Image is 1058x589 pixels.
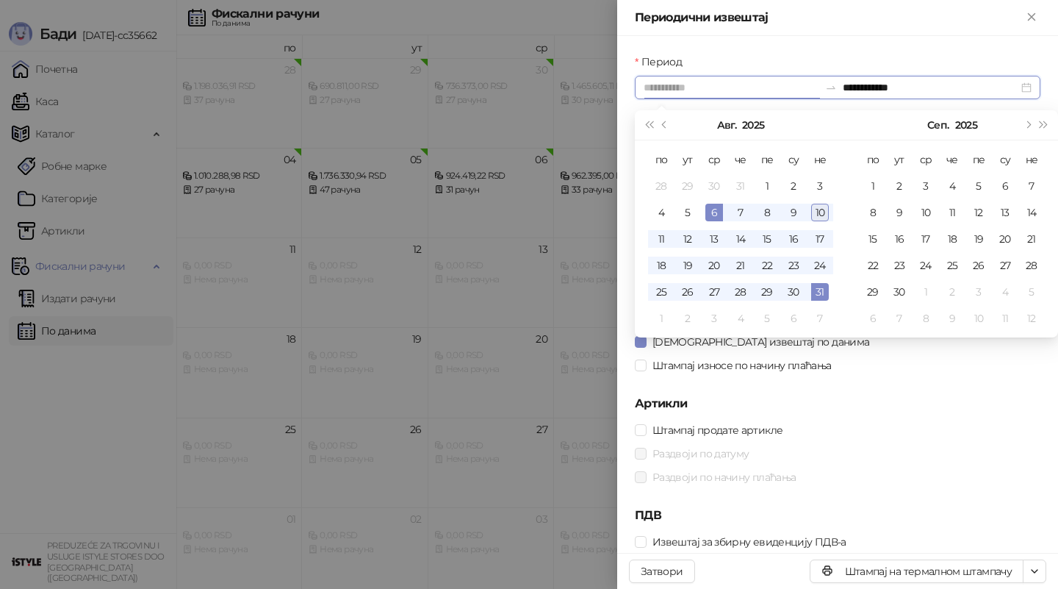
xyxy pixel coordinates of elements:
[807,146,833,173] th: не
[807,226,833,252] td: 2025-08-17
[780,173,807,199] td: 2025-08-02
[917,283,935,301] div: 1
[917,230,935,248] div: 17
[913,199,939,226] td: 2025-09-10
[810,560,1023,583] button: Штампај на термалном штампачу
[965,252,992,279] td: 2025-09-26
[780,252,807,279] td: 2025-08-23
[780,279,807,305] td: 2025-08-30
[647,469,802,485] span: Раздвоји по начину плаћања
[705,257,723,274] div: 20
[992,305,1018,332] td: 2025-10-11
[996,204,1014,221] div: 13
[825,82,837,93] span: to
[965,146,992,173] th: пе
[705,204,723,221] div: 6
[965,226,992,252] td: 2025-09-19
[965,279,992,305] td: 2025-10-03
[939,173,965,199] td: 2025-09-04
[886,173,913,199] td: 2025-09-02
[1023,204,1040,221] div: 14
[913,146,939,173] th: ср
[917,204,935,221] div: 10
[943,204,961,221] div: 11
[635,395,1040,413] h5: Артикли
[807,305,833,332] td: 2025-09-07
[860,252,886,279] td: 2025-09-22
[860,305,886,332] td: 2025-10-06
[811,310,829,327] div: 7
[727,226,754,252] td: 2025-08-14
[780,305,807,332] td: 2025-09-06
[701,226,727,252] td: 2025-08-13
[785,230,802,248] div: 16
[811,283,829,301] div: 31
[727,199,754,226] td: 2025-08-07
[732,283,749,301] div: 28
[727,173,754,199] td: 2025-07-31
[717,110,736,140] button: Изабери месец
[913,279,939,305] td: 2025-10-01
[811,177,829,195] div: 3
[864,283,882,301] div: 29
[701,305,727,332] td: 2025-09-03
[657,110,673,140] button: Претходни месец (PageUp)
[754,173,780,199] td: 2025-08-01
[674,252,701,279] td: 2025-08-19
[886,252,913,279] td: 2025-09-23
[939,305,965,332] td: 2025-10-09
[754,305,780,332] td: 2025-09-05
[1023,177,1040,195] div: 7
[785,310,802,327] div: 6
[992,226,1018,252] td: 2025-09-20
[825,82,837,93] span: swap-right
[970,177,987,195] div: 5
[1023,283,1040,301] div: 5
[727,146,754,173] th: че
[705,310,723,327] div: 3
[970,204,987,221] div: 12
[648,173,674,199] td: 2025-07-28
[732,230,749,248] div: 14
[647,357,838,374] span: Штампај износе по начину плаћања
[648,305,674,332] td: 2025-09-01
[674,146,701,173] th: ут
[652,257,670,274] div: 18
[996,230,1014,248] div: 20
[674,305,701,332] td: 2025-09-02
[629,560,695,583] button: Затвори
[754,146,780,173] th: пе
[705,230,723,248] div: 13
[754,252,780,279] td: 2025-08-22
[701,146,727,173] th: ср
[992,146,1018,173] th: су
[970,257,987,274] div: 26
[970,283,987,301] div: 3
[943,230,961,248] div: 18
[996,257,1014,274] div: 27
[785,257,802,274] div: 23
[652,230,670,248] div: 11
[754,226,780,252] td: 2025-08-15
[860,226,886,252] td: 2025-09-15
[886,226,913,252] td: 2025-09-16
[635,54,691,70] label: Период
[1018,199,1045,226] td: 2025-09-14
[864,310,882,327] div: 6
[727,252,754,279] td: 2025-08-21
[652,283,670,301] div: 25
[701,199,727,226] td: 2025-08-06
[860,279,886,305] td: 2025-09-29
[939,252,965,279] td: 2025-09-25
[674,199,701,226] td: 2025-08-05
[886,279,913,305] td: 2025-09-30
[647,446,755,462] span: Раздвоји по датуму
[754,279,780,305] td: 2025-08-29
[1023,9,1040,26] button: Close
[890,230,908,248] div: 16
[943,310,961,327] div: 9
[807,252,833,279] td: 2025-08-24
[890,177,908,195] div: 2
[652,204,670,221] div: 4
[727,279,754,305] td: 2025-08-28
